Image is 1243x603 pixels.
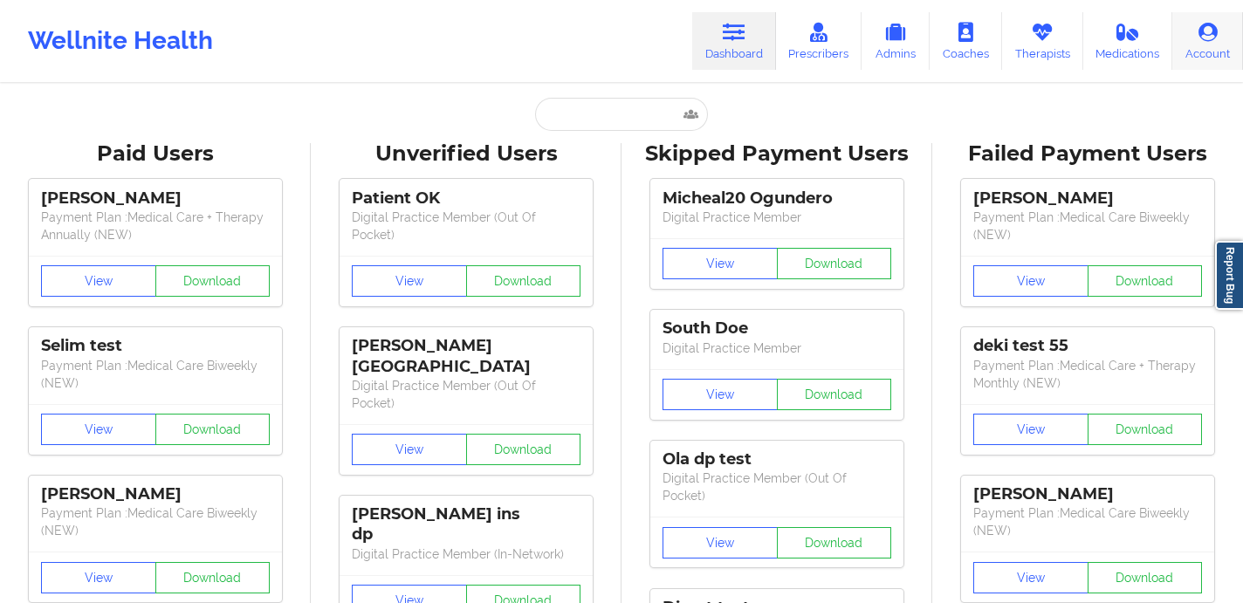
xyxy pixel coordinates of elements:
div: [PERSON_NAME] [GEOGRAPHIC_DATA] [352,336,580,376]
button: Download [466,265,581,297]
div: Patient OK [352,188,580,209]
a: Report Bug [1215,241,1243,310]
div: Paid Users [12,140,299,168]
p: Payment Plan : Medical Care Biweekly (NEW) [41,504,270,539]
div: Selim test [41,336,270,356]
p: Digital Practice Member (In-Network) [352,545,580,563]
p: Digital Practice Member (Out Of Pocket) [352,209,580,243]
button: Download [777,248,892,279]
div: Ola dp test [663,449,891,469]
p: Digital Practice Member (Out Of Pocket) [663,469,891,504]
button: Download [155,414,271,445]
p: Digital Practice Member [663,209,891,226]
p: Payment Plan : Medical Care Biweekly (NEW) [41,357,270,392]
a: Dashboard [692,12,776,70]
button: Download [777,527,892,558]
button: View [973,414,1088,445]
button: Download [1088,414,1203,445]
div: [PERSON_NAME] ins dp [352,504,580,545]
button: View [352,265,467,297]
a: Admins [862,12,930,70]
button: Download [466,434,581,465]
a: Therapists [1002,12,1083,70]
a: Medications [1083,12,1173,70]
div: [PERSON_NAME] [41,188,270,209]
a: Coaches [930,12,1002,70]
button: View [663,379,778,410]
p: Digital Practice Member (Out Of Pocket) [352,377,580,412]
p: Payment Plan : Medical Care + Therapy Monthly (NEW) [973,357,1202,392]
div: Skipped Payment Users [634,140,920,168]
button: View [973,265,1088,297]
div: Micheal20 Ogundero [663,188,891,209]
button: View [41,414,156,445]
button: View [663,527,778,558]
p: Payment Plan : Medical Care + Therapy Annually (NEW) [41,209,270,243]
div: [PERSON_NAME] [41,484,270,504]
p: Digital Practice Member [663,339,891,357]
div: Unverified Users [323,140,609,168]
a: Account [1172,12,1243,70]
button: View [352,434,467,465]
div: South Doe [663,319,891,339]
button: View [41,265,156,297]
button: Download [777,379,892,410]
div: [PERSON_NAME] [973,484,1202,504]
button: View [663,248,778,279]
p: Payment Plan : Medical Care Biweekly (NEW) [973,209,1202,243]
div: [PERSON_NAME] [973,188,1202,209]
button: Download [155,265,271,297]
div: deki test 55 [973,336,1202,356]
button: Download [1088,265,1203,297]
div: Failed Payment Users [944,140,1231,168]
p: Payment Plan : Medical Care Biweekly (NEW) [973,504,1202,539]
button: Download [1088,562,1203,593]
button: View [41,562,156,593]
a: Prescribers [776,12,862,70]
button: Download [155,562,271,593]
button: View [973,562,1088,593]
